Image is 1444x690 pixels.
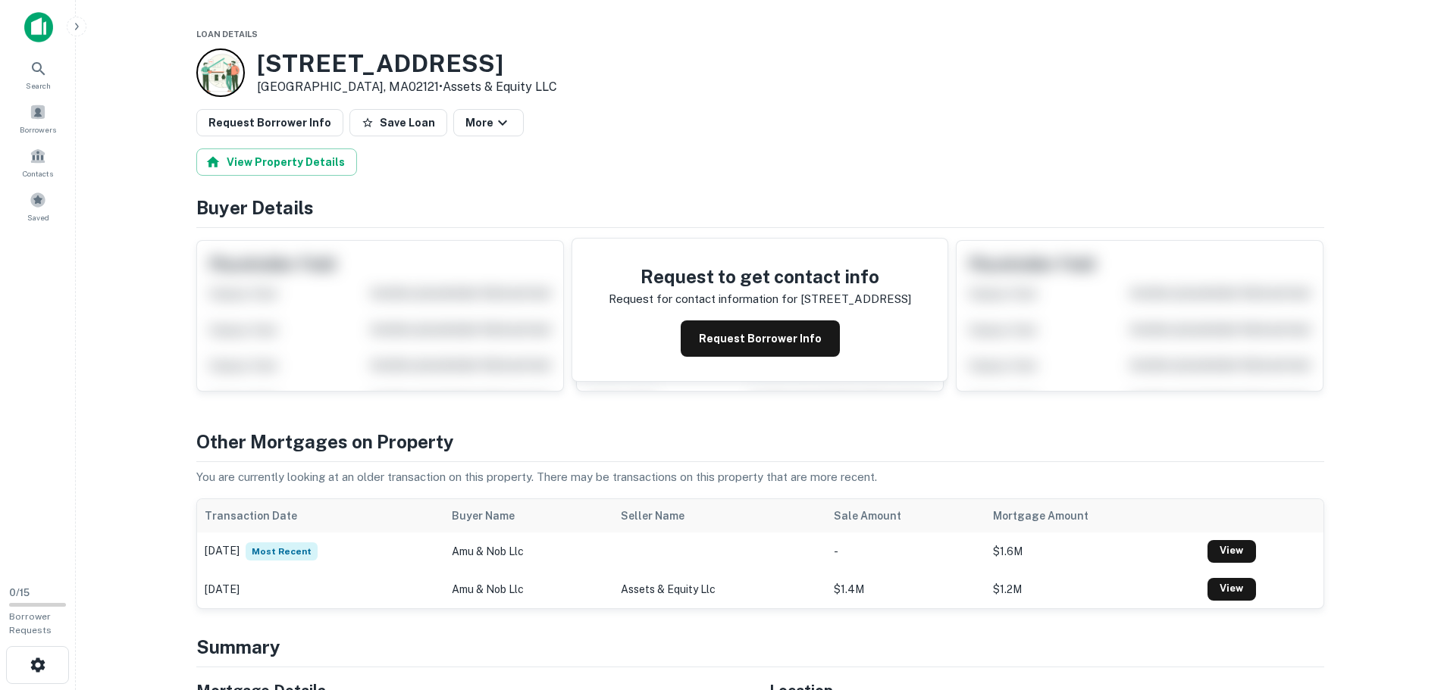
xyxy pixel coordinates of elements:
button: Request Borrower Info [681,320,840,357]
h4: Summary [196,633,1324,660]
button: Save Loan [349,109,447,136]
td: assets & equity llc [613,570,826,608]
h4: Other Mortgages on Property [196,428,1324,455]
a: Contacts [5,142,71,183]
th: Mortgage Amount [985,499,1199,532]
h4: Buyer Details [196,194,1324,221]
a: Search [5,54,71,95]
td: [DATE] [197,570,445,608]
a: Assets & Equity LLC [443,80,557,94]
span: Borrowers [20,123,56,136]
td: - [826,532,986,570]
span: Saved [27,211,49,223]
a: Borrowers [5,98,71,139]
td: amu & nob llc [444,570,613,608]
button: More [453,109,524,136]
span: Most Recent [246,542,318,560]
th: Seller Name [613,499,826,532]
span: Borrower Requests [9,611,52,635]
p: [STREET_ADDRESS] [800,290,911,308]
td: $1.2M [985,570,1199,608]
td: [DATE] [197,532,445,570]
a: View [1208,578,1256,601]
h4: Request to get contact info [609,263,911,290]
img: capitalize-icon.png [24,12,53,42]
span: Loan Details [196,30,258,39]
td: amu & nob llc [444,532,613,570]
span: Search [26,80,51,92]
th: Sale Amount [826,499,986,532]
a: Saved [5,186,71,226]
th: Buyer Name [444,499,613,532]
h3: [STREET_ADDRESS] [257,49,557,78]
p: [GEOGRAPHIC_DATA], MA02121 • [257,78,557,96]
a: View [1208,540,1256,563]
td: $1.6M [985,532,1199,570]
button: Request Borrower Info [196,109,343,136]
p: Request for contact information for [609,290,797,308]
button: View Property Details [196,148,357,176]
span: Contacts [23,167,53,180]
iframe: Chat Widget [1368,569,1444,642]
span: 0 / 15 [9,587,30,598]
th: Transaction Date [197,499,445,532]
p: You are currently looking at an older transaction on this property. There may be transactions on ... [196,468,1324,486]
td: $1.4M [826,570,986,608]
